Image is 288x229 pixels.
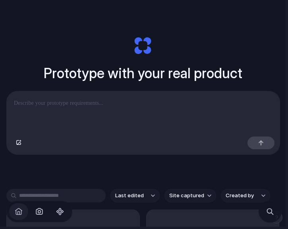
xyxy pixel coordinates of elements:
[169,192,204,200] span: Site captured
[115,192,144,200] span: Last edited
[221,189,270,202] button: Created by
[226,192,254,200] span: Created by
[44,63,242,84] h1: Prototype with your real product
[261,202,280,221] button: Search
[164,189,216,202] button: Site captured
[110,189,160,202] button: Last edited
